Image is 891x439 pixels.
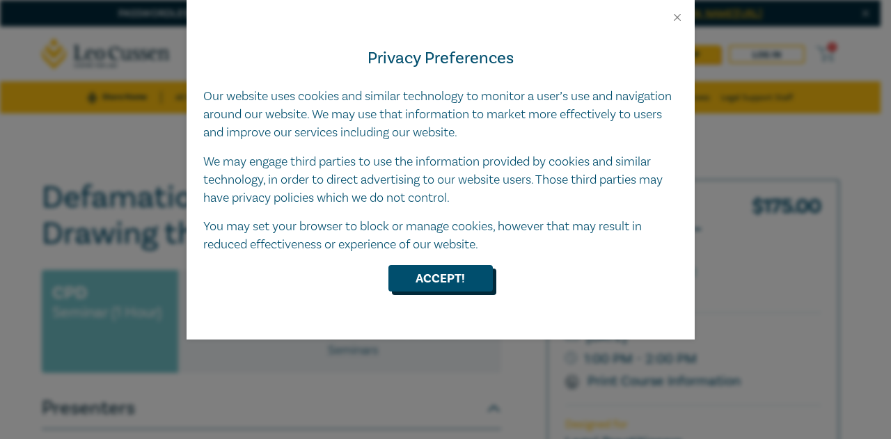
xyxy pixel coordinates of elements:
button: Close [671,11,684,24]
button: Accept! [388,265,493,292]
p: You may set your browser to block or manage cookies, however that may result in reduced effective... [203,218,678,254]
h4: Privacy Preferences [203,46,678,71]
p: We may engage third parties to use the information provided by cookies and similar technology, in... [203,153,678,207]
p: Our website uses cookies and similar technology to monitor a user’s use and navigation around our... [203,88,678,142]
